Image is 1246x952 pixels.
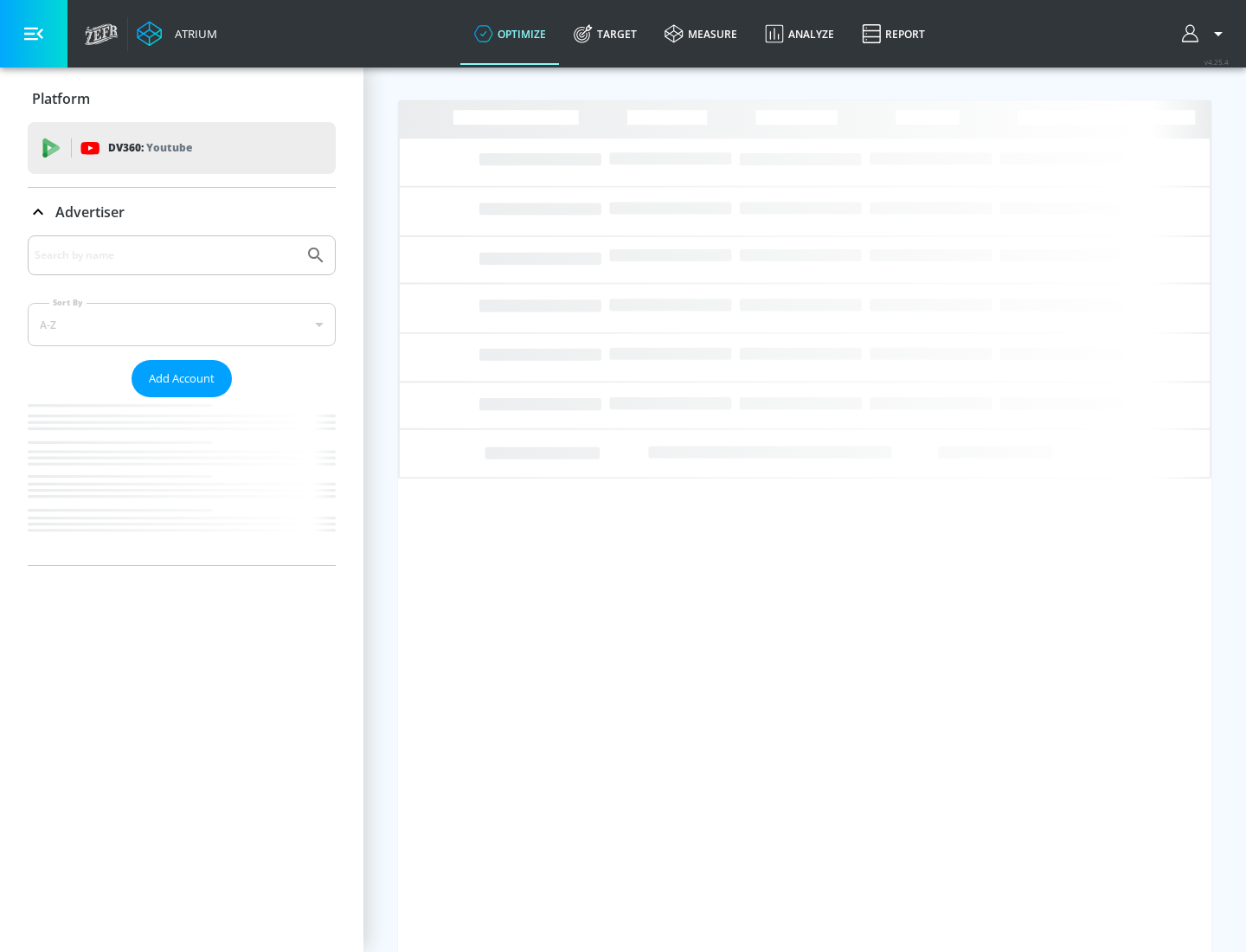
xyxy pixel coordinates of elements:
a: optimize [460,3,560,65]
a: measure [651,3,751,65]
label: Sort By [49,297,87,308]
a: Analyze [751,3,848,65]
button: Add Account [132,360,232,397]
a: Atrium [137,21,217,47]
nav: list of Advertiser [28,397,336,565]
span: Add Account [149,369,215,389]
input: Search by name [35,244,297,267]
div: DV360: Youtube [28,122,336,174]
a: Report [848,3,939,65]
a: Target [560,3,651,65]
div: Advertiser [28,188,336,236]
p: Platform [32,89,90,108]
p: DV360: [108,138,192,158]
span: v 4.25.4 [1204,57,1229,67]
div: Platform [28,74,336,123]
p: Youtube [146,138,192,157]
div: Atrium [168,26,217,42]
p: Advertiser [55,203,125,222]
div: Advertiser [28,235,336,565]
div: A-Z [28,303,336,346]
